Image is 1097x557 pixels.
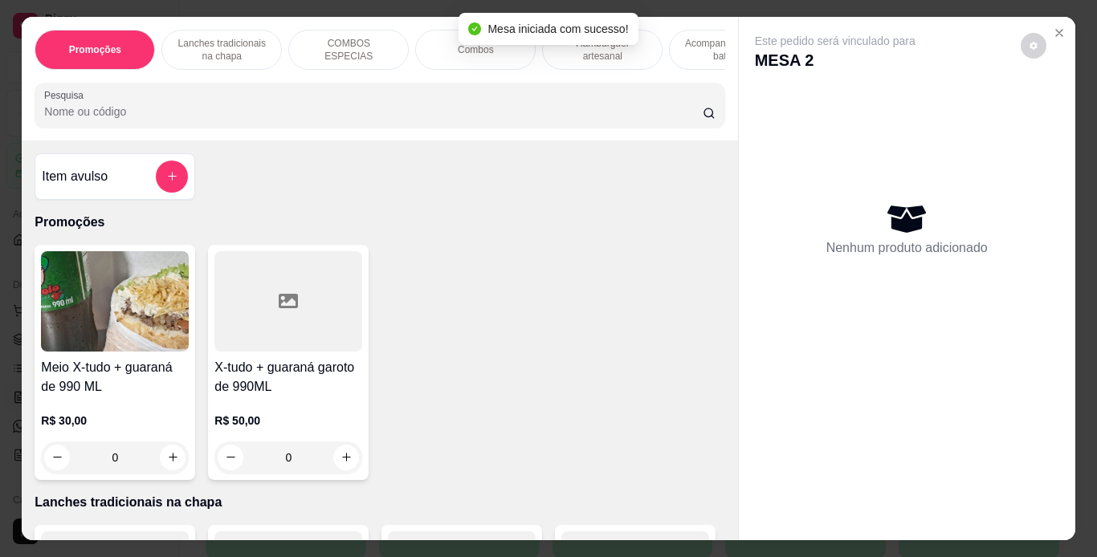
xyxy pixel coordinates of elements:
button: decrease-product-quantity [44,445,70,470]
button: add-separate-item [156,161,188,193]
h4: Meio X-tudo + guaraná de 990 ML [41,358,189,396]
input: Pesquisa [44,104,703,120]
p: Hambúrguer artesanal [556,37,649,63]
p: Combos [458,43,494,56]
button: decrease-product-quantity [1021,33,1046,59]
span: Mesa iniciada com sucesso! [487,22,628,35]
p: Este pedido será vinculado para [755,33,916,49]
p: R$ 50,00 [214,413,362,429]
button: increase-product-quantity [333,445,359,470]
p: Lanches tradicionais na chapa [175,37,268,63]
p: Nenhum produto adicionado [826,238,988,258]
button: increase-product-quantity [160,445,186,470]
button: Close [1046,20,1072,46]
p: Acompanhamentos ( batata ) [683,37,776,63]
h4: Item avulso [42,167,108,186]
p: Promoções [35,213,724,232]
label: Pesquisa [44,88,89,102]
p: Lanches tradicionais na chapa [35,493,724,512]
p: MESA 2 [755,49,916,71]
p: Promoções [69,43,121,56]
img: product-image [41,251,189,352]
p: COMBOS ESPECIAS [302,37,395,63]
span: check-circle [468,22,481,35]
h4: X-tudo + guaraná garoto de 990ML [214,358,362,396]
button: decrease-product-quantity [218,445,243,470]
p: R$ 30,00 [41,413,189,429]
